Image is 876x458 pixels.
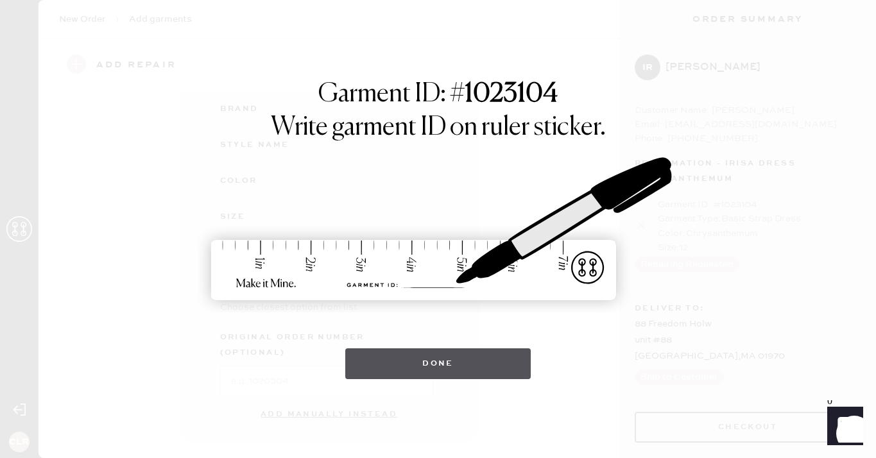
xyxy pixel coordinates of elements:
h1: Garment ID: # [318,79,558,112]
button: Done [345,348,531,379]
h1: Write garment ID on ruler sticker. [271,112,606,143]
img: ruler-sticker-sharpie.svg [198,124,679,335]
strong: 1023104 [465,81,558,107]
iframe: Front Chat [815,400,870,455]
